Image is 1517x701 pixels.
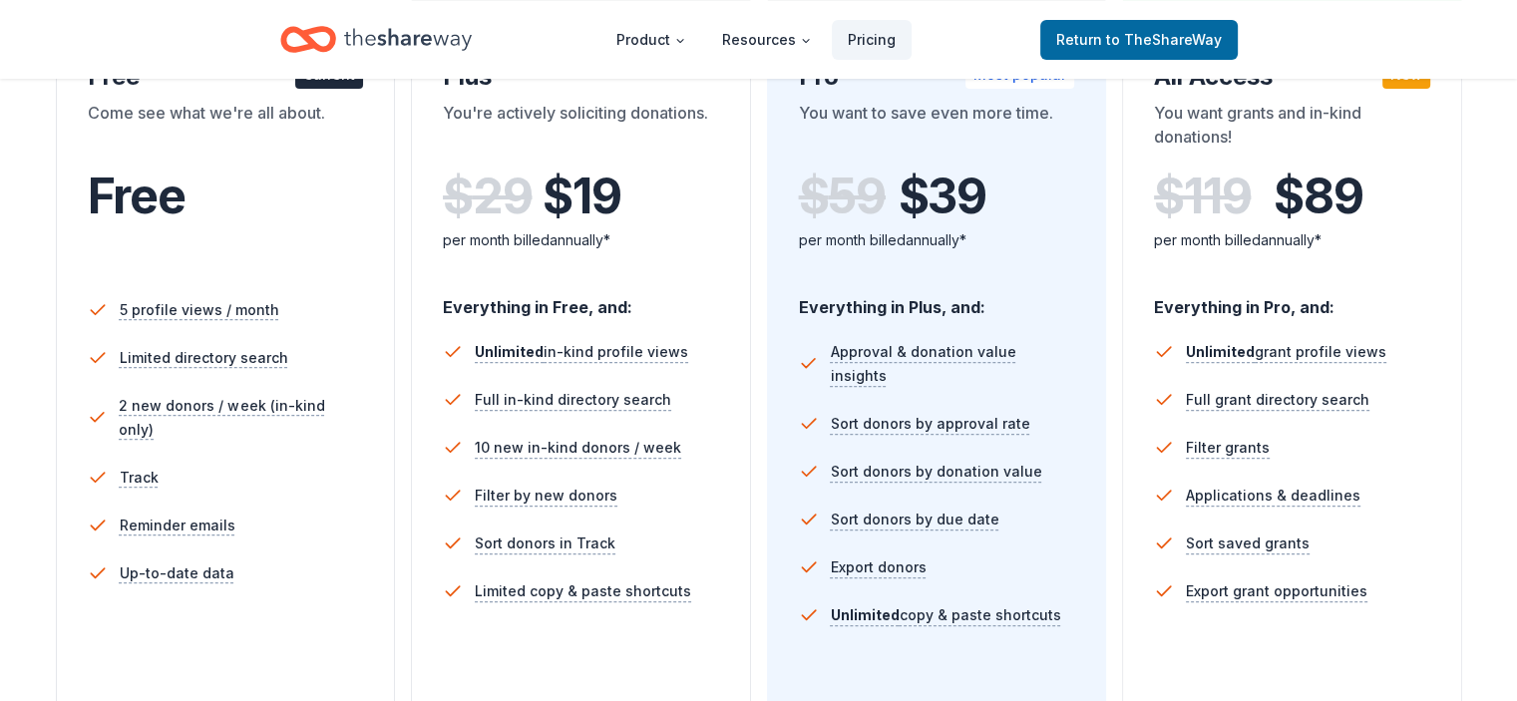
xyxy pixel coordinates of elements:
a: Pricing [832,20,912,60]
nav: Main [600,16,912,63]
div: per month billed annually* [443,228,719,252]
span: Reminder emails [120,514,235,537]
span: Limited copy & paste shortcuts [475,579,691,603]
div: Everything in Plus, and: [799,278,1075,320]
span: Sort donors by donation value [831,460,1042,484]
span: Full in-kind directory search [475,388,671,412]
span: Sort saved grants [1186,531,1310,555]
span: 2 new donors / week (in-kind only) [119,394,363,442]
span: 10 new in-kind donors / week [475,436,681,460]
span: $ 19 [543,169,620,224]
span: in-kind profile views [475,343,688,360]
div: Everything in Free, and: [443,278,719,320]
span: Return [1056,28,1222,52]
div: You're actively soliciting donations. [443,101,719,157]
span: to TheShareWay [1106,31,1222,48]
span: Free [88,167,186,225]
span: 5 profile views / month [120,298,279,322]
span: Unlimited [475,343,544,360]
span: Approval & donation value insights [830,340,1074,388]
span: copy & paste shortcuts [831,606,1061,623]
span: Export donors [831,555,927,579]
span: Sort donors by approval rate [831,412,1030,436]
span: Export grant opportunities [1186,579,1367,603]
div: You want grants and in-kind donations! [1154,101,1430,157]
div: Come see what we're all about. [88,101,364,157]
span: Unlimited [831,606,900,623]
span: Track [120,466,159,490]
span: Filter by new donors [475,484,617,508]
div: per month billed annually* [799,228,1075,252]
button: Resources [706,20,828,60]
span: Limited directory search [120,346,288,370]
span: Up-to-date data [120,561,234,585]
div: Everything in Pro, and: [1154,278,1430,320]
span: Sort donors in Track [475,531,615,555]
span: Unlimited [1186,343,1255,360]
a: Home [280,16,472,63]
span: Sort donors by due date [831,508,999,531]
a: Returnto TheShareWay [1040,20,1238,60]
span: Full grant directory search [1186,388,1369,412]
div: per month billed annually* [1154,228,1430,252]
span: $ 89 [1274,169,1362,224]
span: Applications & deadlines [1186,484,1360,508]
span: grant profile views [1186,343,1386,360]
button: Product [600,20,702,60]
span: $ 39 [899,169,986,224]
div: You want to save even more time. [799,101,1075,157]
span: Filter grants [1186,436,1270,460]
